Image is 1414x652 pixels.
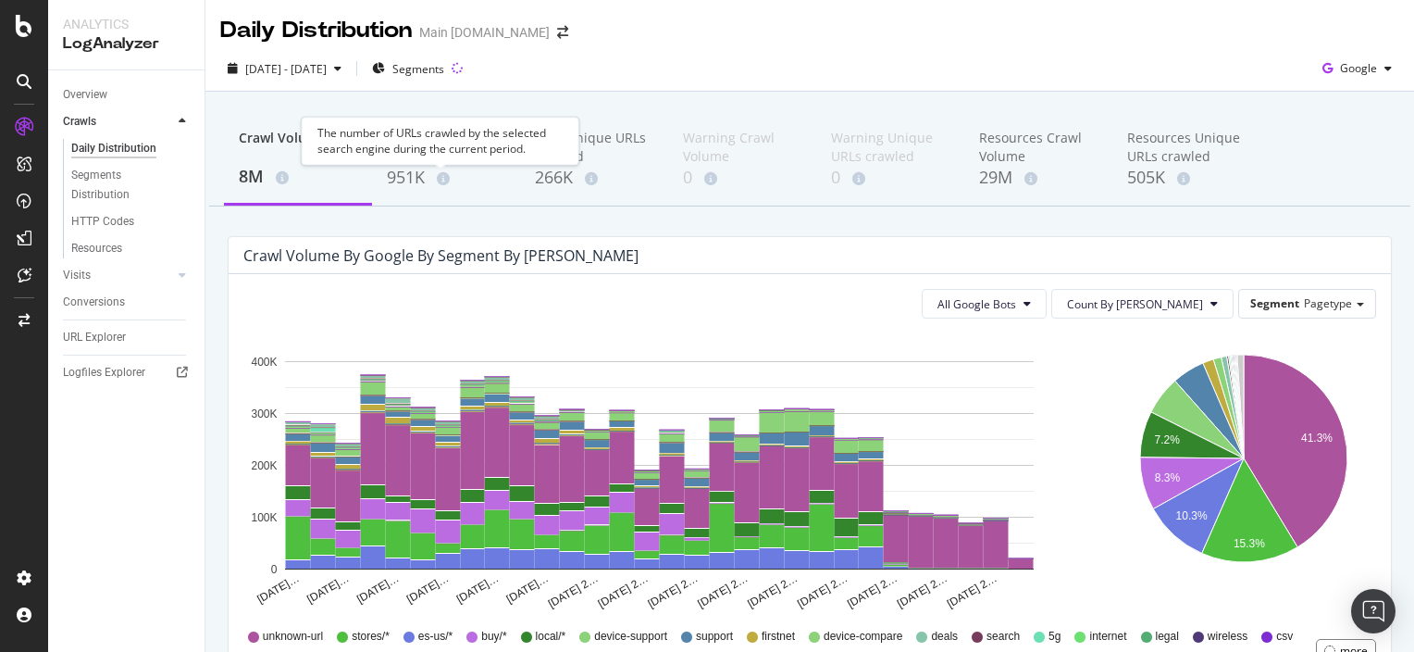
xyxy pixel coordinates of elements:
[251,407,277,420] text: 300K
[271,563,278,576] text: 0
[63,85,107,105] div: Overview
[683,166,801,190] div: 0
[63,293,192,312] a: Conversions
[71,139,156,158] div: Daily Distribution
[63,33,190,55] div: LogAnalyzer
[63,363,192,382] a: Logfiles Explorer
[245,61,327,77] span: [DATE] - [DATE]
[1127,129,1246,166] div: Resources Unique URLs crawled
[387,166,505,190] div: 951K
[63,266,91,285] div: Visits
[71,212,134,232] div: HTTP Codes
[418,629,453,645] span: es-us/*
[220,54,349,83] button: [DATE] - [DATE]
[1051,289,1234,319] button: Count By [PERSON_NAME]
[251,511,277,524] text: 100K
[937,296,1016,312] span: All Google Bots
[63,363,145,382] div: Logfiles Explorer
[63,112,96,132] div: Crawls
[1315,54,1399,83] button: Google
[302,117,579,165] div: The number of URLs crawled by the selected search engine during the current period.
[1048,629,1060,645] span: 5g
[536,629,566,645] span: local/*
[931,629,958,645] span: deals
[63,328,126,347] div: URL Explorer
[63,15,190,33] div: Analytics
[831,166,949,190] div: 0
[243,246,639,265] div: Crawl Volume by google by Segment by [PERSON_NAME]
[979,129,1098,166] div: Resources Crawl Volume
[557,26,568,39] div: arrow-right-arrow-left
[63,85,192,105] a: Overview
[63,266,173,285] a: Visits
[243,333,1075,611] svg: A chart.
[419,23,550,42] div: Main [DOMAIN_NAME]
[251,356,277,369] text: 400K
[1304,295,1352,311] span: Pagetype
[1233,537,1264,550] text: 15.3%
[63,112,173,132] a: Crawls
[762,629,795,645] span: firstnet
[1154,472,1180,485] text: 8.3%
[1175,509,1207,522] text: 10.3%
[1114,333,1373,611] svg: A chart.
[71,166,174,205] div: Segments Distribution
[1300,432,1332,445] text: 41.3%
[63,328,192,347] a: URL Explorer
[979,166,1098,190] div: 29M
[71,139,192,158] a: Daily Distribution
[1154,433,1180,446] text: 7.2%
[1340,60,1377,76] span: Google
[1127,166,1246,190] div: 505K
[986,629,1020,645] span: search
[1276,629,1293,645] span: csv
[71,212,192,232] a: HTTP Codes
[1250,295,1299,311] span: Segment
[922,289,1047,319] button: All Google Bots
[535,129,653,166] div: New Unique URLs crawled
[365,54,452,83] button: Segments
[392,61,444,77] span: Segments
[1208,629,1247,645] span: wireless
[824,629,902,645] span: device-compare
[251,459,277,472] text: 200K
[239,165,357,189] div: 8M
[535,166,653,190] div: 266K
[683,129,801,166] div: Warning Crawl Volume
[1089,629,1126,645] span: internet
[63,293,125,312] div: Conversions
[1067,296,1203,312] span: Count By Day
[1156,629,1179,645] span: legal
[220,15,412,46] div: Daily Distribution
[1351,589,1395,633] div: Open Intercom Messenger
[71,166,192,205] a: Segments Distribution
[594,629,667,645] span: device-support
[481,629,506,645] span: buy/*
[71,239,122,258] div: Resources
[71,239,192,258] a: Resources
[831,129,949,166] div: Warning Unique URLs crawled
[696,629,733,645] span: support
[352,629,390,645] span: stores/*
[239,129,357,164] div: Crawl Volume
[263,629,323,645] span: unknown-url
